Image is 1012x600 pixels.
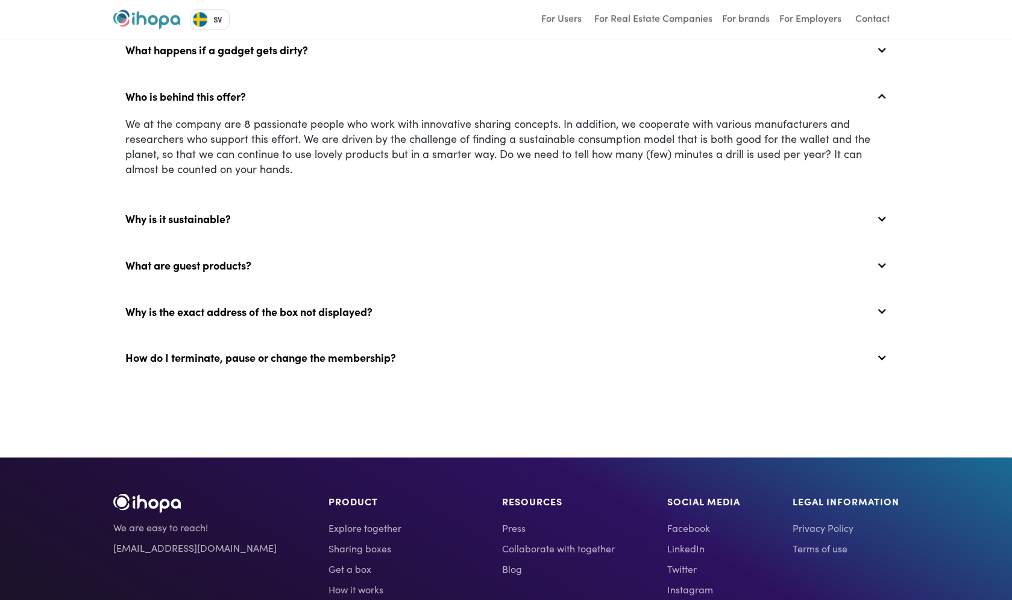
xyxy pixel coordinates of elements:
[793,493,899,508] h2: LEGAL INFORMATION
[113,292,899,330] div: Why is the exact address of the box not displayed?
[113,540,277,554] a: [EMAIL_ADDRESS][DOMAIN_NAME]
[328,493,450,508] h2: PRODUCT
[328,581,450,596] a: How it works
[328,540,450,555] a: Sharing boxes
[113,10,180,29] img: ihopa logo
[113,519,277,534] a: We are easy to reach!
[125,43,308,57] div: What happens if a gadget gets dirty?
[113,31,899,69] div: What happens if a gadget gets dirty?
[591,10,715,29] a: For Real Estate Companies
[667,581,740,596] a: Instagram
[793,520,899,534] a: Privacy Policy
[113,10,180,29] a: home
[125,259,251,272] div: What are guest products?
[502,540,615,555] a: Collaborate with together
[125,305,372,318] div: Why is the exact address of the box not displayed?
[113,246,899,285] div: What are guest products?
[190,9,230,30] div: Language
[502,520,615,534] a: Press
[328,561,450,575] a: Get a box
[667,493,740,508] h2: SOCIAL MEDIA
[793,540,899,555] a: Terms of use
[848,10,897,29] a: Contact
[667,540,740,555] a: LinkedIn
[776,10,844,29] a: For Employers
[113,338,899,377] div: How do I terminate, pause or change the membership?
[125,212,231,226] div: Why is it sustainable?
[667,561,740,575] a: Twitter
[535,10,588,29] a: For Users
[125,116,887,177] p: We at the company are 8 passionate people who work with innovative sharing concepts. In addition,...
[719,10,773,29] a: For brands
[113,493,181,513] img: ihopa Logo White
[502,561,615,575] a: Blog
[502,493,615,508] h2: RESOURCES
[125,90,246,103] div: Who is behind this offer?
[190,10,229,29] a: SV
[125,351,396,364] div: How do I terminate, pause or change the membership?
[328,520,450,534] a: Explore together
[667,520,740,534] a: Facebook
[113,77,899,116] div: Who is behind this offer?
[190,9,230,30] aside: Language selected: Svenska
[113,200,899,238] div: Why is it sustainable?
